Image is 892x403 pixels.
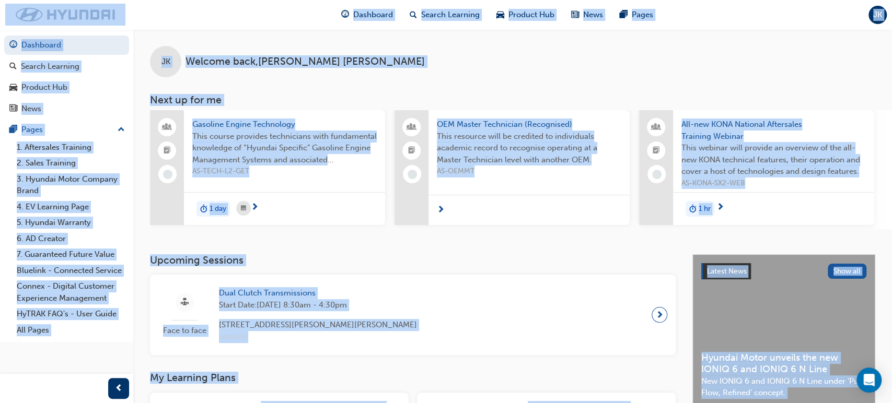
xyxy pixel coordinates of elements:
[4,57,129,76] a: Search Learning
[653,144,660,158] span: booktick-icon
[488,4,563,26] a: car-iconProduct Hub
[868,6,887,24] button: JK
[13,171,129,199] a: 3. Hyundai Motor Company Brand
[410,8,417,21] span: search-icon
[21,103,41,115] div: News
[192,131,377,166] span: This course provides technicians with fundamental knowledge of “Hyundai Specific” Gasoline Engine...
[13,322,129,338] a: All Pages
[158,283,667,347] a: Face to faceDual Clutch TransmissionsStart Date:[DATE] 8:30am - 4:30pm[STREET_ADDRESS][PERSON_NAM...
[150,254,676,266] h3: Upcoming Sessions
[186,56,425,68] span: Welcome back , [PERSON_NAME] [PERSON_NAME]
[437,118,621,131] span: OEM Master Technician (Recognised)
[496,8,504,21] span: car-icon
[4,35,129,55] a: Dashboard
[4,120,129,139] button: Pages
[341,8,349,21] span: guage-icon
[150,372,676,384] h3: My Learning Plans
[4,99,129,118] a: News
[856,368,882,393] div: Open Intercom Messenger
[163,170,172,179] span: learningRecordVerb_NONE-icon
[13,246,129,263] a: 7. Guaranteed Future Value
[563,4,611,26] a: news-iconNews
[13,231,129,247] a: 6. AD Creator
[681,118,866,142] span: All-new KONA National Aftersales Training Webinar
[164,121,171,134] span: people-icon
[13,263,129,279] a: Bluelink - Connected Service
[395,110,630,225] a: OEM Master Technician (Recognised)This resource will be credited to individuals academic record t...
[437,131,621,166] span: This resource will be credited to individuals academic record to recognise operating at a Master ...
[219,299,417,311] span: Start Date: [DATE] 8:30am - 4:30pm
[401,4,488,26] a: search-iconSearch Learning
[873,9,882,21] span: JK
[219,287,417,299] span: Dual Clutch Transmissions
[689,202,697,216] span: duration-icon
[118,123,125,137] span: up-icon
[192,165,377,177] span: AS-TECH-L2-GET
[437,206,445,215] span: next-icon
[632,9,653,21] span: Pages
[421,9,480,21] span: Search Learning
[192,118,377,131] span: Gasoline Engine Technology
[681,142,866,177] span: This webinar will provide an overview of the all-new KONA technical features, their operation and...
[9,125,17,135] span: pages-icon
[652,170,662,179] span: learningRecordVerb_NONE-icon
[699,203,711,215] span: 1 hr
[13,199,129,215] a: 4. EV Learning Page
[653,121,660,134] span: people-icon
[437,165,621,177] span: AS-OEMMT
[13,215,129,231] a: 5. Hyundai Warranty
[13,139,129,156] a: 1. Aftersales Training
[219,319,417,331] span: [STREET_ADDRESS][PERSON_NAME][PERSON_NAME]
[150,110,385,225] a: Gasoline Engine TechnologyThis course provides technicians with fundamental knowledge of “Hyundai...
[21,124,43,136] div: Pages
[701,352,866,375] span: Hyundai Motor unveils the new IONIQ 6 and IONIQ 6 N Line
[681,177,866,189] span: AS-KONA-SX2-WEB
[115,382,123,395] span: prev-icon
[701,375,866,399] span: New IONIQ 6 and IONIQ 6 N Line under ‘Pure Flow, Refined’ concept.
[611,4,662,26] a: pages-iconPages
[716,203,724,212] span: next-icon
[620,8,628,21] span: pages-icon
[5,4,125,26] img: Trak
[508,9,554,21] span: Product Hub
[13,155,129,171] a: 2. Sales Training
[333,4,401,26] a: guage-iconDashboard
[219,331,417,343] span: Location
[9,62,17,72] span: search-icon
[158,325,211,337] span: Face to face
[9,83,17,92] span: car-icon
[21,61,79,73] div: Search Learning
[164,144,171,158] span: booktick-icon
[707,267,747,276] span: Latest News
[701,263,866,280] a: Latest NewsShow all
[133,94,892,106] h3: Next up for me
[828,264,867,279] button: Show all
[13,278,129,306] a: Connex - Digital Customer Experience Management
[9,104,17,114] span: news-icon
[408,170,417,179] span: learningRecordVerb_NONE-icon
[583,9,603,21] span: News
[4,33,129,120] button: DashboardSearch LearningProduct HubNews
[200,202,207,216] span: duration-icon
[639,110,874,225] a: All-new KONA National Aftersales Training WebinarThis webinar will provide an overview of the all...
[251,203,259,212] span: next-icon
[408,121,415,134] span: people-icon
[656,307,664,322] span: next-icon
[353,9,393,21] span: Dashboard
[161,56,170,68] span: JK
[9,41,17,50] span: guage-icon
[241,202,246,215] span: calendar-icon
[21,81,67,93] div: Product Hub
[210,203,226,215] span: 1 day
[181,296,189,309] span: sessionType_FACE_TO_FACE-icon
[571,8,579,21] span: news-icon
[408,144,415,158] span: booktick-icon
[4,78,129,97] a: Product Hub
[13,306,129,322] a: HyTRAK FAQ's - User Guide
